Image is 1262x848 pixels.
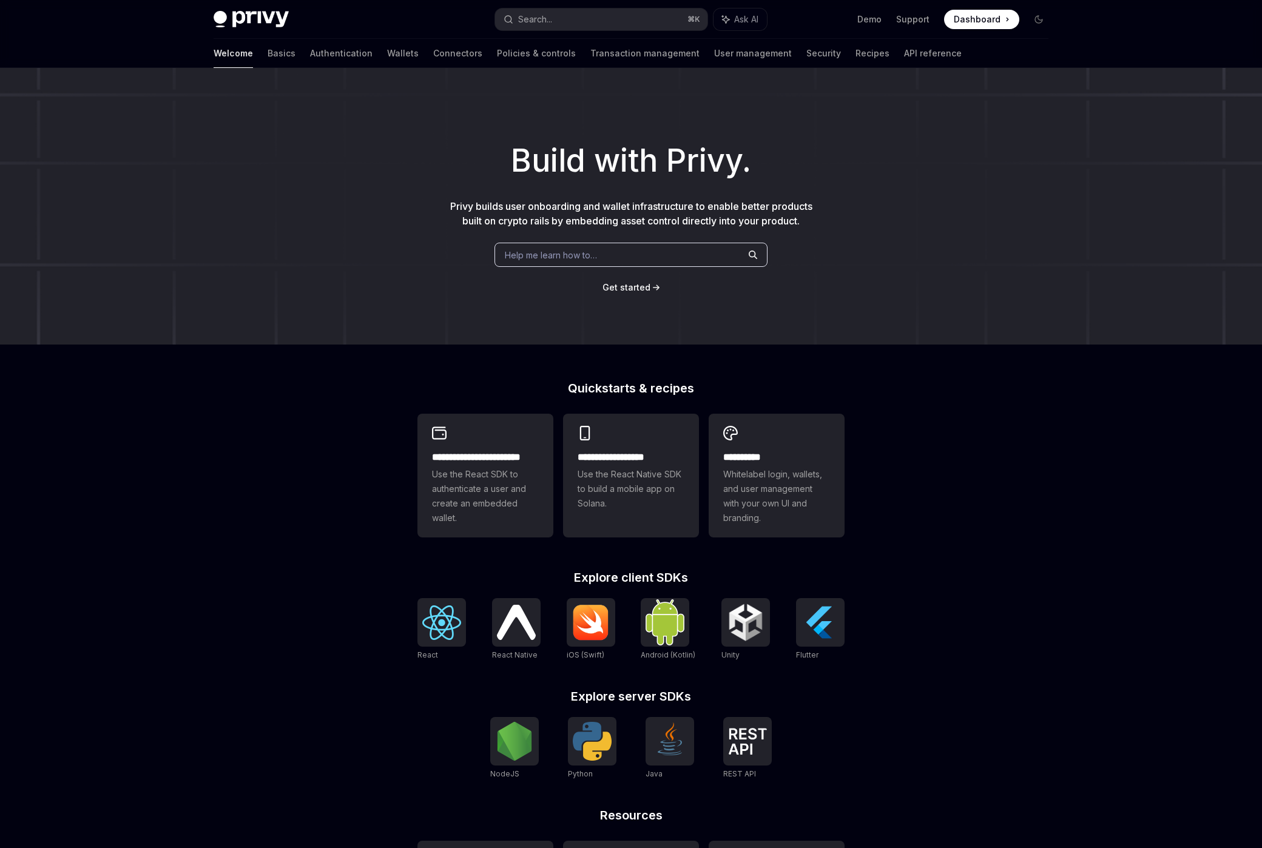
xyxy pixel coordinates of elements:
[578,467,684,511] span: Use the React Native SDK to build a mobile app on Solana.
[417,382,845,394] h2: Quickstarts & recipes
[568,769,593,778] span: Python
[214,39,253,68] a: Welcome
[646,599,684,645] img: Android (Kotlin)
[714,39,792,68] a: User management
[590,39,700,68] a: Transaction management
[806,39,841,68] a: Security
[422,605,461,640] img: React
[641,650,695,659] span: Android (Kotlin)
[796,650,818,659] span: Flutter
[723,717,772,780] a: REST APIREST API
[497,605,536,639] img: React Native
[505,249,597,261] span: Help me learn how to…
[855,39,889,68] a: Recipes
[492,650,538,659] span: React Native
[650,722,689,761] img: Java
[490,717,539,780] a: NodeJSNodeJS
[568,717,616,780] a: PythonPython
[518,12,552,27] div: Search...
[723,467,830,525] span: Whitelabel login, wallets, and user management with your own UI and branding.
[687,15,700,24] span: ⌘ K
[432,467,539,525] span: Use the React SDK to authenticate a user and create an embedded wallet.
[709,414,845,537] a: **** *****Whitelabel login, wallets, and user management with your own UI and branding.
[495,722,534,761] img: NodeJS
[796,598,845,661] a: FlutterFlutter
[417,598,466,661] a: ReactReact
[214,11,289,28] img: dark logo
[734,13,758,25] span: Ask AI
[495,8,707,30] button: Search...⌘K
[563,414,699,537] a: **** **** **** ***Use the React Native SDK to build a mobile app on Solana.
[497,39,576,68] a: Policies & controls
[19,137,1243,184] h1: Build with Privy.
[721,598,770,661] a: UnityUnity
[646,769,663,778] span: Java
[714,8,767,30] button: Ask AI
[641,598,695,661] a: Android (Kotlin)Android (Kotlin)
[857,13,882,25] a: Demo
[896,13,930,25] a: Support
[417,690,845,702] h2: Explore server SDKs
[490,769,519,778] span: NodeJS
[268,39,295,68] a: Basics
[602,282,650,292] span: Get started
[726,603,765,642] img: Unity
[417,650,438,659] span: React
[417,809,845,821] h2: Resources
[310,39,373,68] a: Authentication
[1029,10,1048,29] button: Toggle dark mode
[801,603,840,642] img: Flutter
[728,728,767,755] img: REST API
[646,717,694,780] a: JavaJava
[721,650,740,659] span: Unity
[602,281,650,294] a: Get started
[573,722,612,761] img: Python
[417,571,845,584] h2: Explore client SDKs
[723,769,756,778] span: REST API
[954,13,1000,25] span: Dashboard
[567,598,615,661] a: iOS (Swift)iOS (Swift)
[567,650,604,659] span: iOS (Swift)
[433,39,482,68] a: Connectors
[944,10,1019,29] a: Dashboard
[572,604,610,641] img: iOS (Swift)
[450,200,812,227] span: Privy builds user onboarding and wallet infrastructure to enable better products built on crypto ...
[387,39,419,68] a: Wallets
[492,598,541,661] a: React NativeReact Native
[904,39,962,68] a: API reference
